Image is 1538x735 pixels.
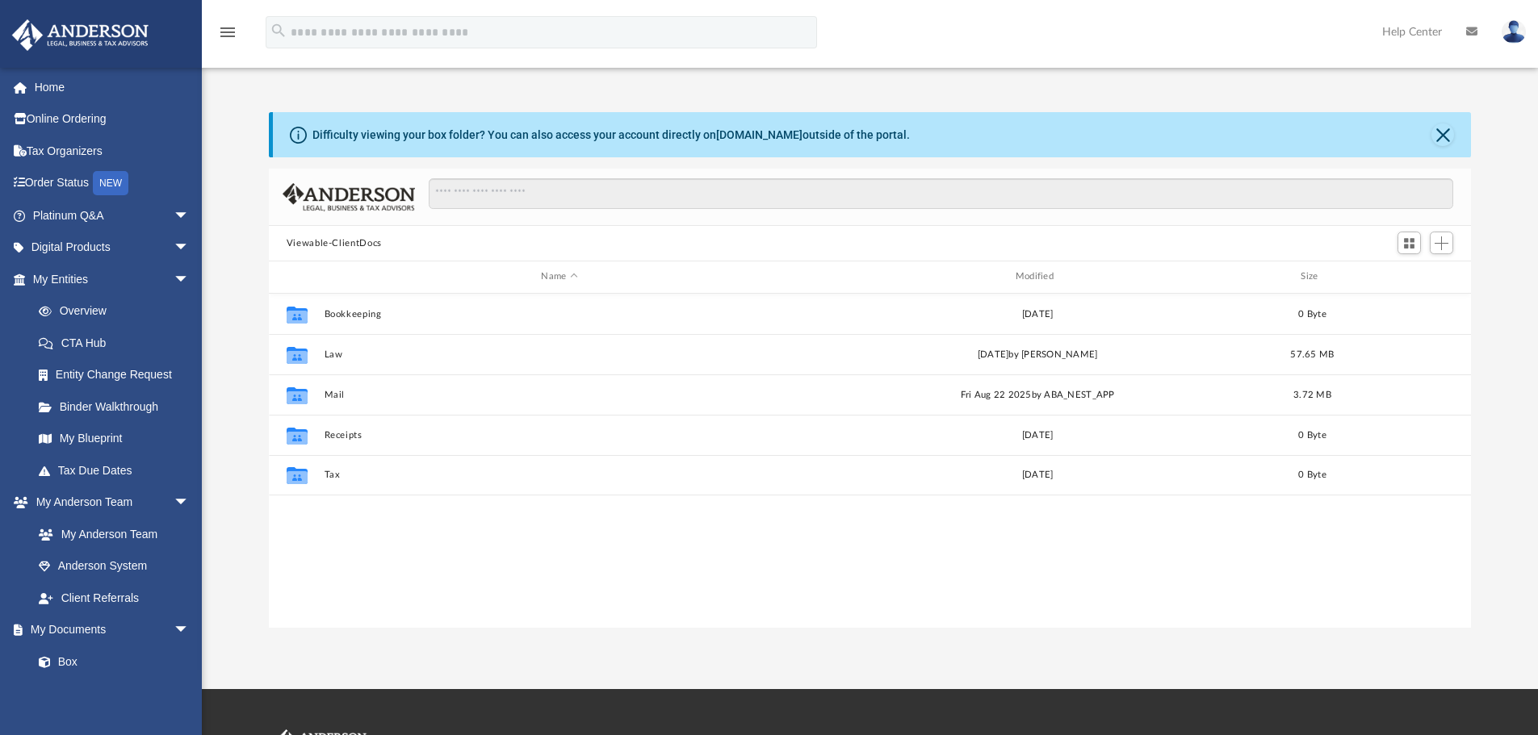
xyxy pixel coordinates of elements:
button: Close [1431,123,1454,146]
div: [DATE] [802,428,1272,442]
button: Add [1430,232,1454,254]
a: Tax Organizers [11,135,214,167]
button: Tax [324,470,794,480]
a: Platinum Q&Aarrow_drop_down [11,199,214,232]
span: 0 Byte [1298,470,1326,479]
i: search [270,22,287,40]
a: [DOMAIN_NAME] [716,128,803,141]
a: Online Ordering [11,103,214,136]
div: NEW [93,171,128,195]
button: Law [324,349,794,360]
button: Mail [324,390,794,400]
button: Switch to Grid View [1398,232,1422,254]
div: grid [269,294,1472,628]
span: 0 Byte [1298,309,1326,318]
span: arrow_drop_down [174,487,206,520]
a: My Anderson Team [23,518,198,550]
div: [DATE] by [PERSON_NAME] [802,347,1272,361]
a: Order StatusNEW [11,167,214,200]
div: [DATE] [802,468,1272,482]
a: Digital Productsarrow_drop_down [11,232,214,264]
img: Anderson Advisors Platinum Portal [7,19,153,51]
a: CTA Hub [23,327,214,359]
a: My Entitiesarrow_drop_down [11,263,214,295]
span: arrow_drop_down [174,232,206,265]
button: Viewable-ClientDocs [287,236,382,251]
div: Name [323,269,794,284]
button: Bookkeeping [324,309,794,319]
div: Fri Aug 22 2025 by ABA_NEST_APP [802,387,1272,402]
a: menu [218,31,237,42]
a: Tax Due Dates [23,454,214,487]
button: Receipts [324,430,794,441]
span: arrow_drop_down [174,199,206,232]
div: Size [1280,269,1344,284]
a: Box [23,645,198,678]
a: Anderson System [23,550,206,583]
span: 57.65 MB [1290,349,1334,358]
div: id [276,269,316,284]
div: Difficulty viewing your box folder? You can also access your account directly on outside of the p... [312,127,910,144]
a: Home [11,71,214,103]
input: Search files and folders [429,178,1453,209]
img: User Pic [1502,20,1526,44]
a: Overview [23,295,214,328]
a: Entity Change Request [23,359,214,391]
a: My Anderson Teamarrow_drop_down [11,487,206,519]
span: arrow_drop_down [174,263,206,296]
a: My Blueprint [23,423,206,455]
div: id [1352,269,1465,284]
a: Binder Walkthrough [23,390,214,423]
span: 3.72 MB [1293,390,1331,399]
div: [DATE] [802,307,1272,321]
a: Meeting Minutes [23,678,206,710]
i: menu [218,23,237,42]
span: arrow_drop_down [174,614,206,647]
div: Modified [802,269,1273,284]
a: Client Referrals [23,582,206,614]
span: 0 Byte [1298,430,1326,439]
a: My Documentsarrow_drop_down [11,614,206,646]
